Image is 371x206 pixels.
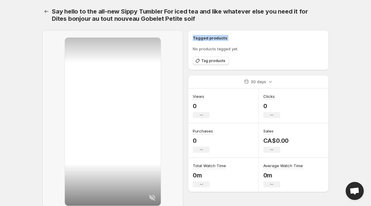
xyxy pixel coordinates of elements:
p: No products tagged yet. [193,46,324,52]
p: 0 [263,102,280,110]
p: 0m [263,172,303,179]
p: CA$0.00 [263,137,289,144]
p: 0m [193,172,226,179]
span: Say hello to the all-new Sippy Tumbler For iced tea and like whatever else you need it for Dites ... [52,8,308,22]
h3: Clicks [263,93,275,99]
span: Tag products [201,58,225,63]
h6: Tagged products [193,35,324,41]
h3: Purchases [193,128,213,134]
button: Settings [42,7,51,16]
h3: Total Watch Time [193,163,226,169]
p: 30 days [251,79,266,85]
div: Open chat [346,182,364,200]
p: 0 [193,137,213,144]
p: 0 [193,102,210,110]
h3: Sales [263,128,274,134]
button: Tag products [193,57,229,65]
h3: Views [193,93,204,99]
h3: Average Watch Time [263,163,303,169]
